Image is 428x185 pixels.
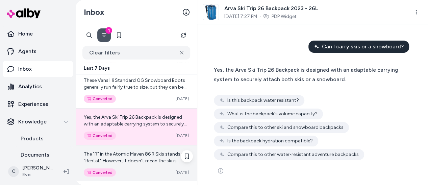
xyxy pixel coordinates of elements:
p: Knowledge [18,118,47,126]
p: Documents [21,151,49,159]
button: Clear filters [82,46,190,60]
span: [DATE] [176,96,189,101]
a: Yes, the Arva Ski Trip 26 Backpack is designed with an adaptable carrying system to securely atta... [76,108,197,145]
span: Yes, the Arva Ski Trip 26 Backpack is designed with an adaptable carrying system to securely atta... [84,114,187,134]
a: Experiences [3,96,73,112]
p: Home [18,30,33,38]
button: Knowledge [3,114,73,130]
button: See more [214,164,227,178]
span: Is the backpack hydration compatible? [227,138,313,144]
span: What is the backpack's volume capacity? [227,111,318,117]
a: Products [14,131,73,147]
p: Analytics [18,83,42,91]
p: Products [21,135,44,143]
span: Yes, the Arva Ski Trip 26 Backpack is designed with an adaptable carrying system to securely atta... [214,67,398,83]
span: Evo [22,171,53,178]
span: Compare this to other water-resistant adventure backpacks [227,151,359,158]
span: Compare this to other ski and snowboard backpacks [227,124,344,131]
span: Last 7 Days [84,65,110,72]
p: [PERSON_NAME] [22,165,53,171]
div: Converted [84,168,116,177]
span: Is this backpack water resistant? [227,97,299,104]
h2: Inbox [84,7,104,17]
img: alby Logo [7,8,41,18]
span: Arva Ski Trip 26 Backpack 2023 - 26L [224,4,318,13]
a: Documents [14,147,73,163]
button: Filter [97,28,111,42]
a: Home [3,26,73,42]
a: PDP Widget [272,13,297,20]
span: · [260,13,261,20]
a: Inbox [3,61,73,77]
img: arva-ski-trip-26-backpack-.jpg [203,4,219,20]
a: These Vans Hi Standard OG Snowboard Boots generally run fairly true to size, but they can be a bi... [76,71,197,108]
div: Converted [84,132,116,140]
div: 1 [105,27,112,34]
span: Can I carry skis or a snowboard? [322,43,404,51]
a: The "R" in the Atomic Maven 86 R Skis stands for "Rental." However, it doesn't mean the ski is lo... [76,145,197,182]
p: Experiences [18,100,48,108]
button: Refresh [177,28,190,42]
span: [DATE] [176,133,189,138]
p: Agents [18,47,36,55]
span: These Vans Hi Standard OG Snowboard Boots generally run fairly true to size, but they can be a bi... [84,77,187,103]
span: [DATE] [176,170,189,175]
span: [DATE] 7:27 PM [224,13,257,20]
a: Analytics [3,78,73,95]
a: Agents [3,43,73,60]
span: C [8,166,19,177]
p: Inbox [18,65,32,73]
button: C[PERSON_NAME]Evo [4,161,58,182]
div: Converted [84,95,116,103]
